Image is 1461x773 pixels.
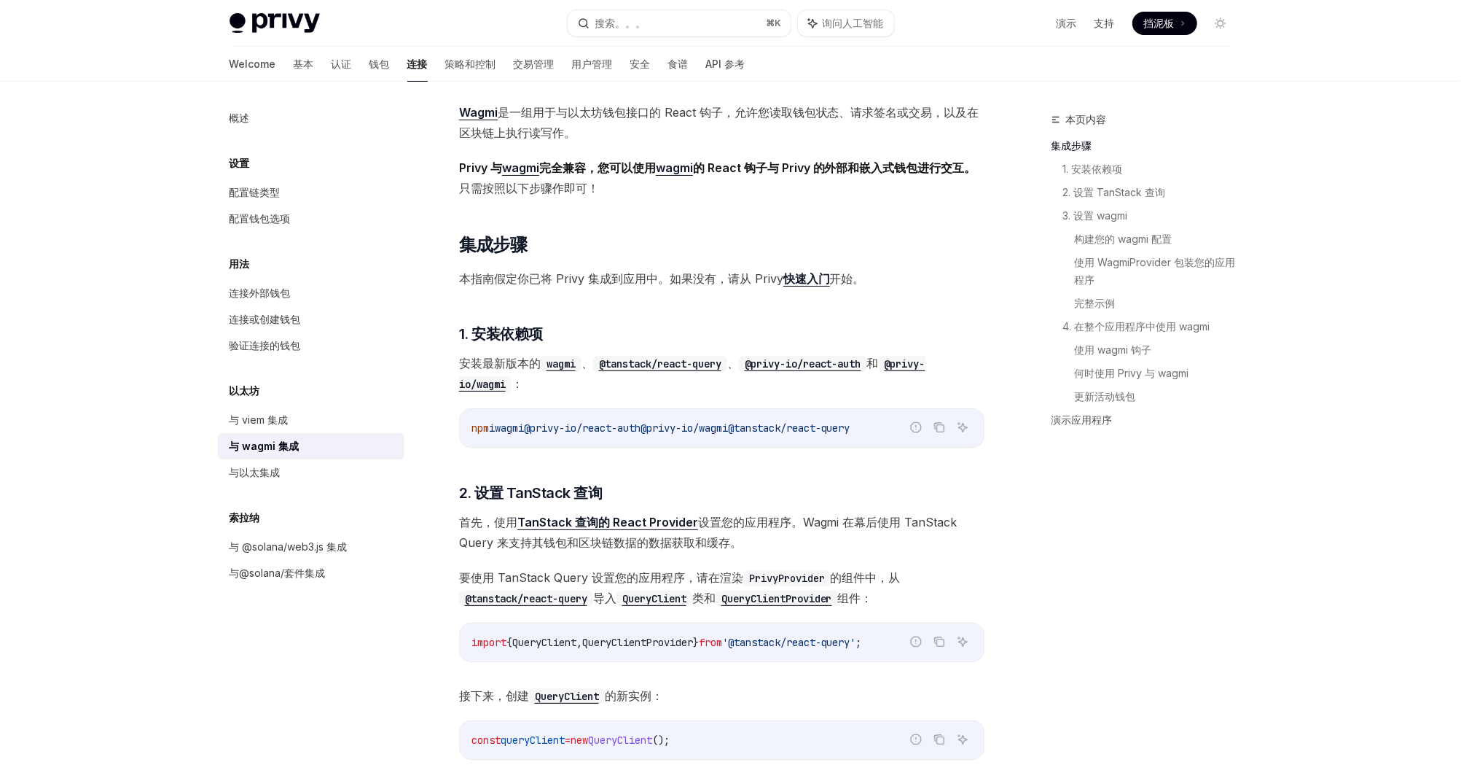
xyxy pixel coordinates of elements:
[953,632,972,651] button: 询问人工智能
[369,57,390,71] font: 钱包
[445,57,496,71] font: 策略和控制
[230,210,291,228] div: 配置钱包选项
[514,57,555,71] font: 交易管理
[630,47,651,82] a: 安全
[471,636,506,649] span: import
[459,268,984,289] span: 本指南假定你已将 Privy 集成到应用中。如果没有，请从 Privy 开始。
[230,411,289,429] div: 与 viem 集成
[652,734,670,747] span: ();
[332,57,352,71] font: 认证
[930,632,949,651] button: 从代码块复制内容
[1063,315,1244,338] a: 4. 在整个应用程序中使用 wagmi
[501,734,565,747] span: queryClient
[1063,181,1244,204] a: 2. 设置 TanStack 查询
[230,57,276,71] font: Welcome
[459,233,528,257] span: 集成步骤
[571,734,588,747] span: new
[218,105,404,131] a: 概述
[693,636,699,649] span: }
[1075,362,1244,385] a: 何时使用 Privy 与 wagmi
[459,356,925,391] a: @privy-io/wagmi
[218,407,404,433] a: 与 viem 集成
[459,591,593,605] a: @tanstack/react-query
[230,255,250,273] h5: 用法
[230,464,281,481] div: 与以太集成
[218,306,404,333] a: 连接或创建钱包
[471,734,501,747] span: const
[743,570,831,586] code: PrivyProvider
[706,57,745,71] font: API 参考
[1132,12,1197,35] a: 挡泥板
[616,591,692,605] a: QueryClient
[230,284,291,302] div: 连接外部钱包
[541,356,581,370] a: wagmi
[1075,338,1244,362] a: 使用 wagmi 钩子
[1209,12,1232,35] button: 切换深色模式
[471,422,489,435] span: npm
[369,47,390,82] a: 钱包
[722,636,856,649] span: '@tanstack/react-query'
[699,636,722,649] span: from
[459,512,984,553] span: 首先，使用 设置您的应用程序。Wagmi 在幕后使用 TanStack Query 来支持其钱包和区块链数据的数据获取和缓存。
[716,591,838,607] code: QueryClientProvider
[767,18,782,29] span: ⌘ K
[706,47,745,82] a: API 参考
[568,10,791,36] button: 搜索。。。⌘K
[512,636,576,649] span: QueryClient
[459,591,593,607] code: @tanstack/react-query
[728,422,850,435] span: @tanstack/react-query
[739,356,867,370] a: @privy-io/react-auth
[668,47,689,82] a: 食谱
[668,57,689,71] font: 食谱
[459,567,984,608] span: 要使用 TanStack Query 设置您的应用程序，请在渲染 的组件中，从 导入 类和 组件：
[230,155,250,172] h5: 设置
[716,591,838,605] a: QueryClientProvider
[529,688,605,703] a: QueryClient
[294,47,314,82] a: 基本
[630,57,651,71] font: 安全
[1063,158,1244,181] a: 1. 安装依赖项
[798,10,894,36] button: 询问人工智能
[230,538,348,556] div: 与 @solana/web3.js 集成
[1066,111,1107,128] span: 本页内容
[906,632,925,651] button: 报告错误的代码
[502,160,539,176] a: wagmi
[218,280,404,306] a: 连接外部钱包
[656,160,693,176] a: wagmi
[489,422,495,435] span: i
[407,57,428,71] font: 连接
[459,353,984,394] span: 安装最新版本的 、 、 和 ：
[230,337,301,354] div: 验证连接的钱包
[565,734,571,747] span: =
[572,47,613,82] a: 用户管理
[641,422,728,435] span: @privy-io/wagmi
[230,13,320,34] img: 灯光标志
[856,636,862,649] span: ;
[953,418,972,437] button: 询问人工智能
[459,483,603,503] span: 2. 设置 TanStack 查询
[218,206,404,232] a: 配置钱包选项
[517,515,698,530] a: TanStack 查询的 React Provider
[332,47,352,82] a: 认证
[541,356,581,372] code: wagmi
[230,311,301,328] div: 连接或创建钱包
[1094,16,1115,31] a: 支持
[616,591,692,607] code: QueryClient
[230,109,250,127] div: 概述
[459,158,984,198] span: 只需按照以下步骤作即可！
[593,356,727,372] code: @tanstack/react-query
[582,636,693,649] span: QueryClientProvider
[218,333,404,359] a: 验证连接的钱包
[294,57,314,71] font: 基本
[230,564,326,582] div: 与@solana/套件集成
[1051,134,1244,158] a: 集成步骤
[218,534,404,560] a: 与 @solana/web3.js 集成
[407,47,428,82] a: 连接
[1144,16,1175,31] span: 挡泥板
[593,356,727,370] a: @tanstack/react-query
[1051,408,1244,432] a: 演示应用程序
[906,418,925,437] button: 报告错误的代码
[572,57,613,71] font: 用户管理
[459,160,976,176] strong: Privy 与 完全兼容，您可以使用 的 React 钩子与 Privy 的外部和嵌入式钱包进行交互。
[514,47,555,82] a: 交易管理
